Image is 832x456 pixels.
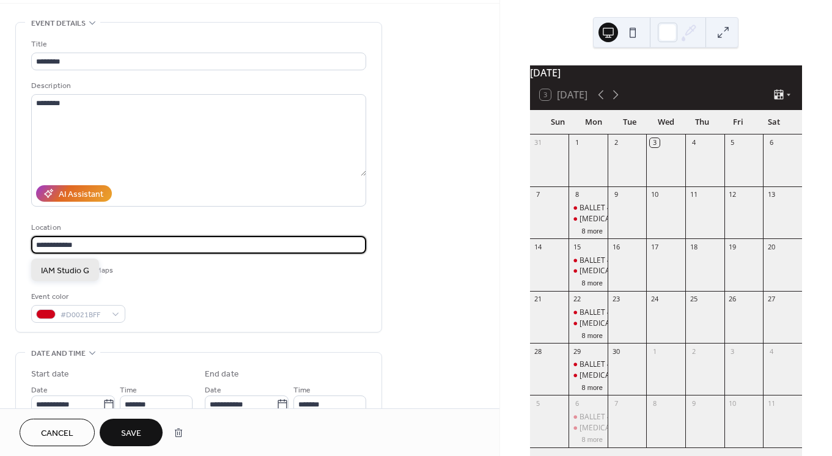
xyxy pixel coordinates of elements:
div: BALLET 4 [569,359,608,370]
div: 17 [650,242,659,251]
span: Event details [31,17,86,30]
div: Sat [756,110,792,134]
div: 4 [689,138,698,147]
button: 8 more [577,329,608,340]
div: 4 [767,347,776,356]
div: 1 [650,347,659,356]
div: 5 [728,138,737,147]
div: CROSS TRAINING 3 [569,214,608,224]
div: 27 [767,295,776,304]
div: 11 [767,399,776,408]
div: 19 [728,242,737,251]
div: BALLET 4 [580,203,611,213]
span: Time [120,384,137,397]
div: 21 [534,295,543,304]
div: 30 [611,347,620,356]
div: Sun [540,110,576,134]
button: 8 more [577,381,608,392]
div: Event color [31,290,123,303]
div: 26 [728,295,737,304]
div: Wed [648,110,684,134]
div: BALLET 4 [569,307,608,318]
span: Date [31,384,48,397]
div: Description [31,79,364,92]
div: [MEDICAL_DATA] 3 [580,423,645,433]
div: AI Assistant [59,188,103,201]
div: 28 [534,347,543,356]
button: 8 more [577,225,608,235]
button: 8 more [577,433,608,444]
div: BALLET 4 [569,412,608,422]
div: 5 [534,399,543,408]
div: 14 [534,242,543,251]
div: 10 [650,190,659,199]
div: 12 [728,190,737,199]
div: 16 [611,242,620,251]
span: Date [205,384,221,397]
div: Start date [31,368,69,381]
span: #D0021BFF [61,309,106,322]
div: 15 [572,242,581,251]
div: Thu [684,110,720,134]
div: 7 [611,399,620,408]
div: Fri [720,110,756,134]
div: 9 [611,190,620,199]
div: BALLET 4 [580,307,611,318]
div: 23 [611,295,620,304]
div: BALLET 4 [580,412,611,422]
div: 6 [767,138,776,147]
div: [MEDICAL_DATA] 3 [580,266,645,276]
span: IAM Studio G [41,265,89,278]
div: 31 [534,138,543,147]
div: 7 [534,190,543,199]
div: CROSS TRAINING 3 [569,266,608,276]
div: CROSS TRAINING 3 [569,423,608,433]
div: CROSS TRAINING 3 [569,370,608,381]
div: 13 [767,190,776,199]
button: AI Assistant [36,185,112,202]
div: Title [31,38,364,51]
div: 2 [689,347,698,356]
div: 2 [611,138,620,147]
button: Save [100,419,163,446]
div: Mon [576,110,612,134]
div: 25 [689,295,698,304]
div: 1 [572,138,581,147]
div: 3 [650,138,659,147]
div: End date [205,368,239,381]
span: Cancel [41,427,73,440]
button: 8 more [577,277,608,287]
div: 18 [689,242,698,251]
div: 29 [572,347,581,356]
div: 22 [572,295,581,304]
button: Cancel [20,419,95,446]
span: Time [293,384,311,397]
div: 3 [728,347,737,356]
div: [MEDICAL_DATA] 3 [580,370,645,381]
div: Tue [612,110,648,134]
div: 6 [572,399,581,408]
div: 10 [728,399,737,408]
div: BALLET 4 [580,256,611,266]
div: [MEDICAL_DATA] 3 [580,214,645,224]
div: Location [31,221,364,234]
span: Save [121,427,141,440]
div: BALLET 4 [569,256,608,266]
div: BALLET 4 [580,359,611,370]
div: [MEDICAL_DATA] 3 [580,318,645,329]
div: 9 [689,399,698,408]
div: 11 [689,190,698,199]
span: Date and time [31,347,86,360]
div: 8 [650,399,659,408]
div: BALLET 4 [569,203,608,213]
div: 20 [767,242,776,251]
div: CROSS TRAINING 3 [569,318,608,329]
div: 24 [650,295,659,304]
div: 8 [572,190,581,199]
div: [DATE] [530,65,802,80]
